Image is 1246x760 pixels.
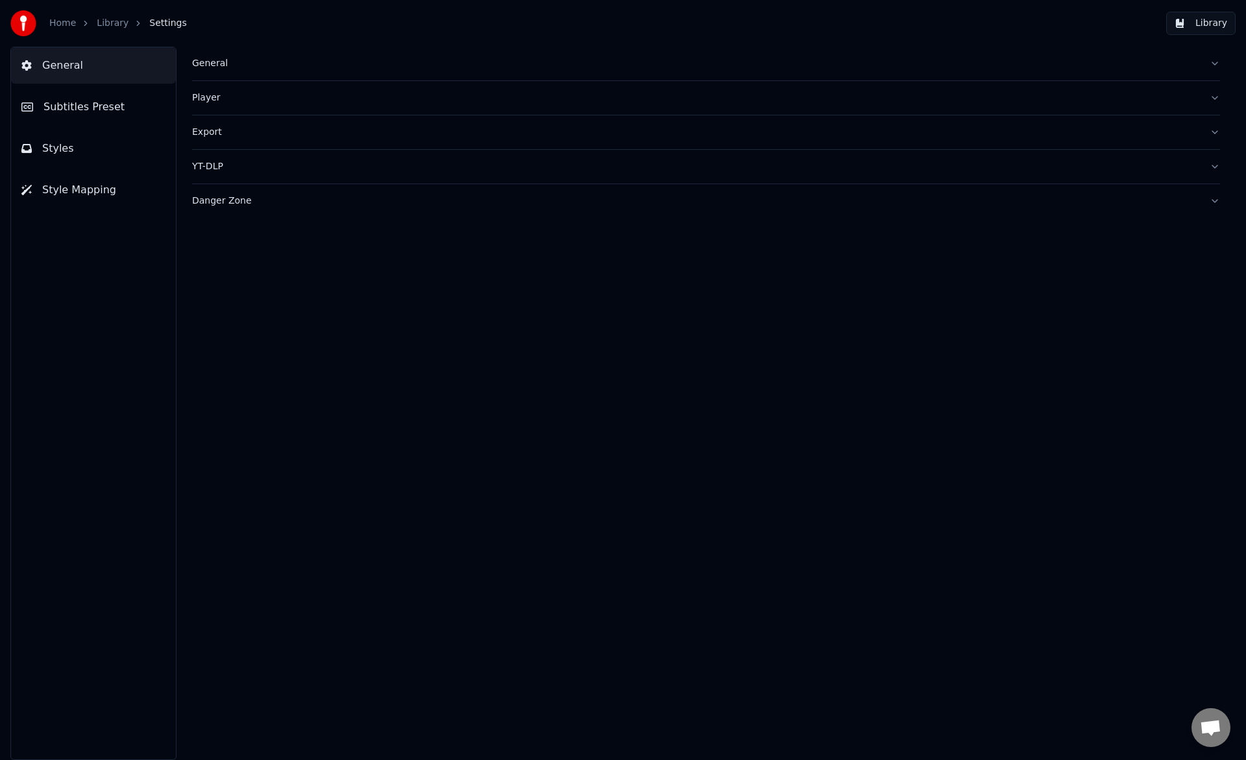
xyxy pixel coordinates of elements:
button: General [11,47,176,84]
a: Home [49,17,76,30]
span: Subtitles Preset [43,99,125,115]
button: Library [1166,12,1236,35]
span: Settings [149,17,186,30]
div: Export [192,126,1199,139]
button: YT-DLP [192,150,1220,184]
button: Subtitles Preset [11,89,176,125]
button: Player [192,81,1220,115]
div: Open chat [1191,708,1230,747]
div: YT-DLP [192,160,1199,173]
span: Style Mapping [42,182,116,198]
img: youka [10,10,36,36]
span: Styles [42,141,74,156]
button: Styles [11,130,176,167]
nav: breadcrumb [49,17,187,30]
span: General [42,58,83,73]
div: General [192,57,1199,70]
div: Danger Zone [192,195,1199,208]
button: Style Mapping [11,172,176,208]
button: Danger Zone [192,184,1220,218]
button: Export [192,115,1220,149]
a: Library [97,17,128,30]
button: General [192,47,1220,80]
div: Player [192,91,1199,104]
